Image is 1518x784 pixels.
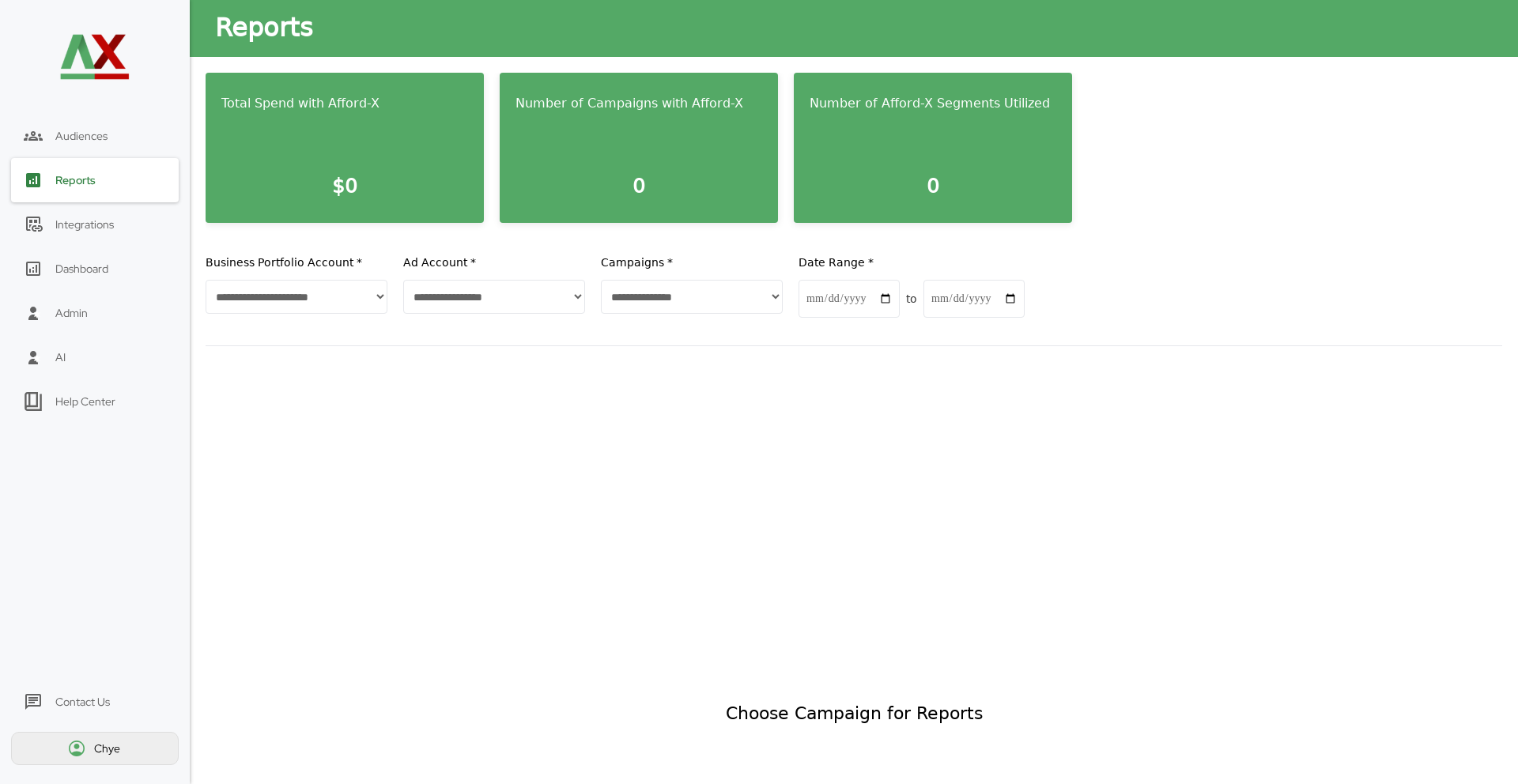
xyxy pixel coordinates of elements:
div: Date Range * [799,254,980,270]
div: Business Portfolio Account * [206,254,387,270]
div: Campaigns * [601,254,783,270]
div: Number of Campaigns with Afford-X [509,89,768,119]
div: Ad Account * [403,254,585,270]
div: 0 [803,166,1063,207]
div: Admin [55,306,88,320]
div: Choose Campaign for Reports [726,701,983,726]
div: Number of Afford-X Segments Utilized [803,89,1063,119]
div: Reports [215,10,313,47]
div: Reports [55,173,96,187]
div: Total Spend with Afford-X [215,89,474,119]
div: Chye [94,741,123,756]
div: Integrations [55,217,114,232]
span: to [906,291,917,307]
div: 0 [509,166,768,207]
div: AI [55,350,66,364]
div: Dashboard [55,262,108,276]
span: Audiences [55,129,108,143]
div: Help Center [55,394,115,409]
div: Contact Us [55,695,110,709]
div: $0 [215,166,474,207]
